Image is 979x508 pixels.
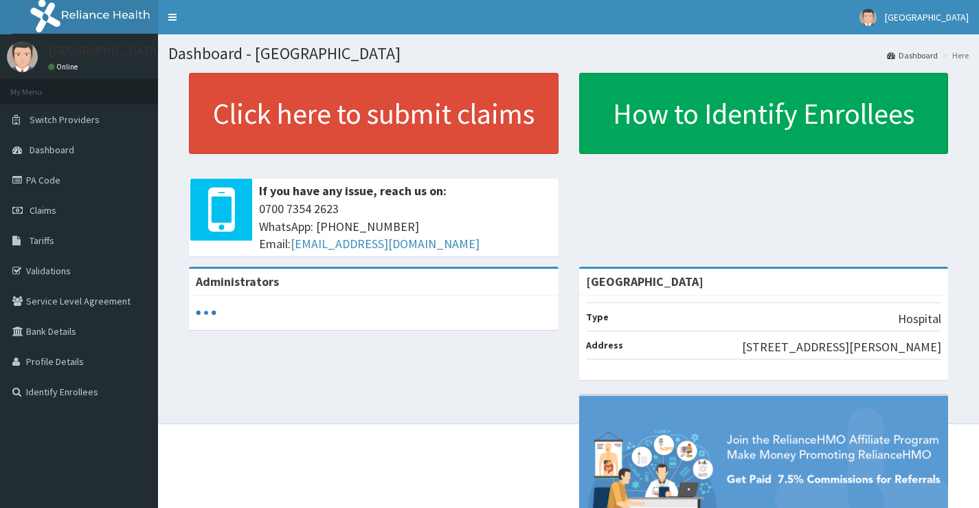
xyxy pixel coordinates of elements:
span: Dashboard [30,144,74,156]
b: If you have any issue, reach us on: [259,183,447,199]
b: Address [586,339,623,351]
strong: [GEOGRAPHIC_DATA] [586,274,704,289]
p: [STREET_ADDRESS][PERSON_NAME] [742,338,941,356]
b: Administrators [196,274,279,289]
h1: Dashboard - [GEOGRAPHIC_DATA] [168,45,969,63]
span: Tariffs [30,234,54,247]
img: User Image [859,9,877,26]
svg: audio-loading [196,302,216,323]
p: Hospital [898,310,941,328]
a: Online [48,62,81,71]
span: [GEOGRAPHIC_DATA] [885,11,969,23]
a: Dashboard [887,49,938,61]
a: [EMAIL_ADDRESS][DOMAIN_NAME] [291,236,480,252]
span: Claims [30,204,56,217]
li: Here [939,49,969,61]
span: Switch Providers [30,113,100,126]
span: 0700 7354 2623 WhatsApp: [PHONE_NUMBER] Email: [259,200,552,253]
a: How to Identify Enrollees [579,73,949,154]
a: Click here to submit claims [189,73,559,154]
img: User Image [7,41,38,72]
p: [GEOGRAPHIC_DATA] [48,45,161,57]
b: Type [586,311,609,323]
